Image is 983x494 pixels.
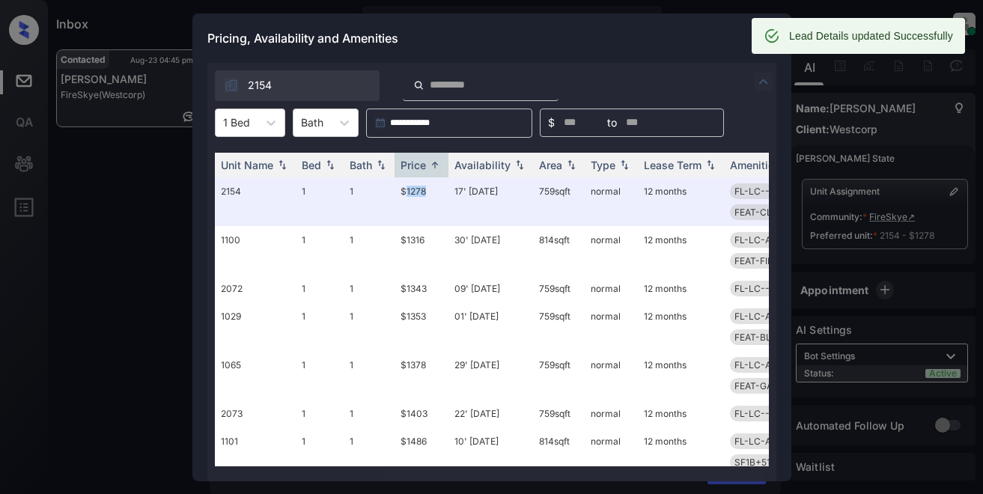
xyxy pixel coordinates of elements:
[734,457,785,468] span: SF1B+51-75
[350,159,372,171] div: Bath
[734,255,785,266] span: FEAT-FIREP
[585,427,638,476] td: normal
[395,351,448,400] td: $1378
[454,159,511,171] div: Availability
[374,159,389,170] img: sorting
[564,159,579,170] img: sorting
[395,302,448,351] td: $1353
[395,400,448,427] td: $1403
[703,159,718,170] img: sorting
[734,359,795,370] span: FL-LC-ALL-1B
[296,226,344,275] td: 1
[644,159,702,171] div: Lease Term
[248,77,272,94] span: 2154
[585,275,638,302] td: normal
[323,159,338,170] img: sorting
[730,159,780,171] div: Amenities
[395,226,448,275] td: $1316
[448,275,533,302] td: 09' [DATE]
[344,351,395,400] td: 1
[413,79,424,92] img: icon-zuma
[734,234,795,246] span: FL-LC-ALL-1B
[448,226,533,275] td: 30' [DATE]
[448,400,533,427] td: 22' [DATE]
[734,332,793,343] span: FEAT-BLDG P
[344,275,395,302] td: 1
[533,275,585,302] td: 759 sqft
[533,226,585,275] td: 814 sqft
[533,302,585,351] td: 759 sqft
[734,186,779,197] span: FL-LC--1B
[734,311,795,322] span: FL-LC-ALL-1B
[638,427,724,476] td: 12 months
[344,177,395,226] td: 1
[215,351,296,400] td: 1065
[215,275,296,302] td: 2072
[591,159,615,171] div: Type
[344,400,395,427] td: 1
[302,159,321,171] div: Bed
[734,436,795,447] span: FL-LC-ALL-1B
[789,22,953,49] div: Lead Details updated Successfully
[638,351,724,400] td: 12 months
[585,400,638,427] td: normal
[638,400,724,427] td: 12 months
[638,275,724,302] td: 12 months
[539,159,562,171] div: Area
[638,177,724,226] td: 12 months
[296,351,344,400] td: 1
[585,177,638,226] td: normal
[215,302,296,351] td: 1029
[344,427,395,476] td: 1
[533,177,585,226] td: 759 sqft
[215,400,296,427] td: 2073
[734,207,800,218] span: FEAT-CLS AMT
[296,177,344,226] td: 1
[427,159,442,171] img: sorting
[448,302,533,351] td: 01' [DATE]
[638,226,724,275] td: 12 months
[734,283,779,294] span: FL-LC--1B
[401,159,426,171] div: Price
[344,226,395,275] td: 1
[224,78,239,93] img: icon-zuma
[617,159,632,170] img: sorting
[533,351,585,400] td: 759 sqft
[585,351,638,400] td: normal
[221,159,273,171] div: Unit Name
[585,226,638,275] td: normal
[296,275,344,302] td: 1
[275,159,290,170] img: sorting
[533,427,585,476] td: 814 sqft
[395,275,448,302] td: $1343
[395,427,448,476] td: $1486
[548,115,555,131] span: $
[607,115,617,131] span: to
[215,226,296,275] td: 1100
[448,427,533,476] td: 10' [DATE]
[448,177,533,226] td: 17' [DATE]
[755,73,773,91] img: icon-zuma
[215,177,296,226] td: 2154
[638,302,724,351] td: 12 months
[585,302,638,351] td: normal
[344,302,395,351] td: 1
[734,408,779,419] span: FL-LC--1B
[192,13,791,63] div: Pricing, Availability and Amenities
[448,351,533,400] td: 29' [DATE]
[533,400,585,427] td: 759 sqft
[296,302,344,351] td: 1
[512,159,527,170] img: sorting
[296,400,344,427] td: 1
[395,177,448,226] td: $1278
[296,427,344,476] td: 1
[215,427,296,476] td: 1101
[734,380,791,391] span: FEAT-GAR 1C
